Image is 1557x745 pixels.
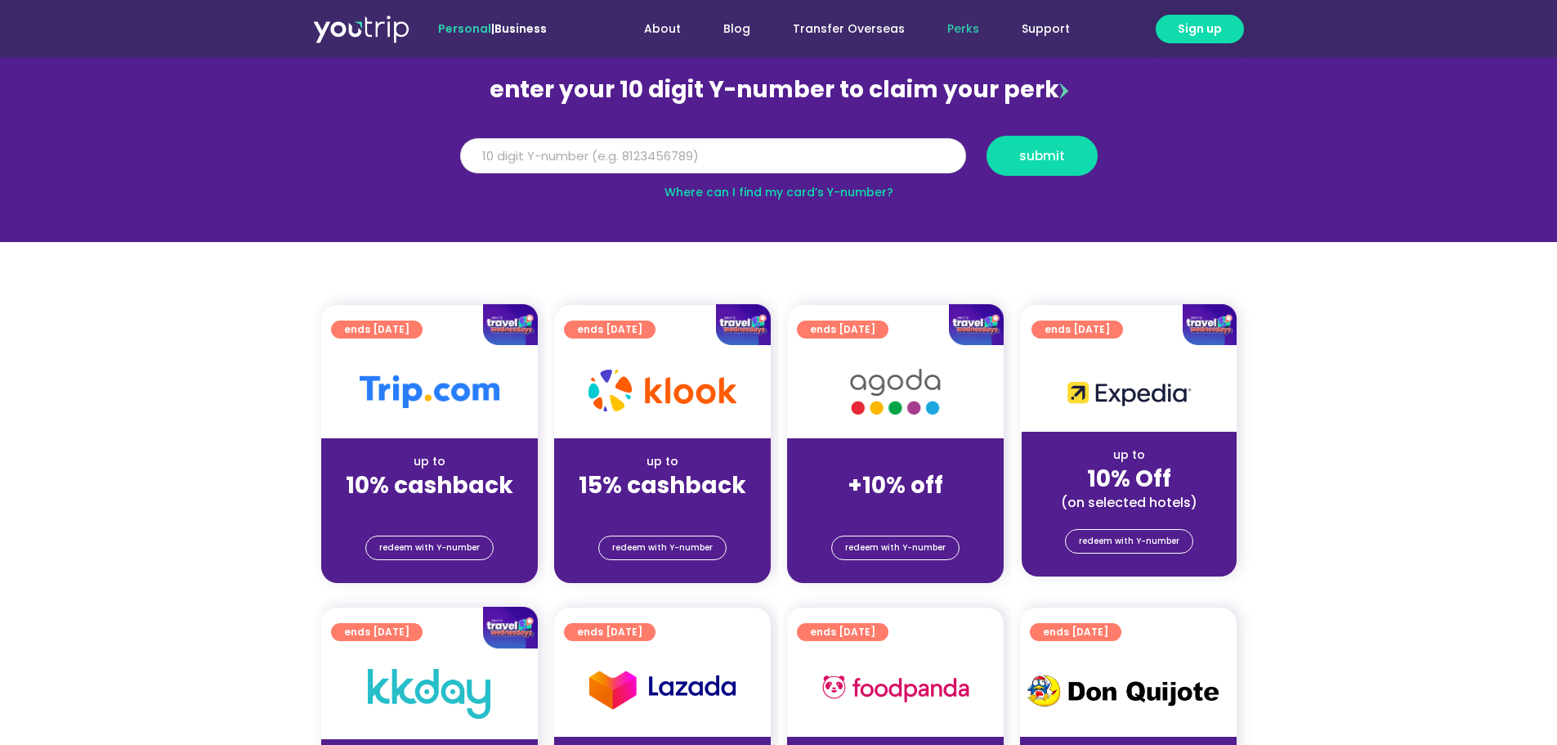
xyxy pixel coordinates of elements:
div: (for stays only) [800,500,991,518]
a: Where can I find my card’s Y-number? [664,184,893,200]
a: ends [DATE] [564,623,655,641]
span: redeem with Y-number [612,536,713,559]
a: ends [DATE] [797,623,888,641]
div: (for stays only) [567,500,758,518]
strong: 10% cashback [346,469,513,501]
a: redeem with Y-number [598,536,727,560]
span: ends [DATE] [577,623,642,641]
span: up to [880,453,910,469]
input: 10 digit Y-number (e.g. 8123456789) [460,138,966,174]
span: submit [1019,150,1065,162]
a: redeem with Y-number [1065,529,1193,554]
div: up to [1035,447,1224,464]
a: Support [1000,14,1091,44]
a: Perks [926,14,1000,44]
span: | [438,20,547,37]
div: (on selected hotels) [1035,494,1224,511]
strong: 10% Off [1087,463,1171,495]
a: redeem with Y-number [831,536,960,560]
div: up to [567,453,758,470]
form: Y Number [460,136,1098,188]
button: submit [987,136,1098,176]
div: (for stays only) [334,500,525,518]
span: redeem with Y-number [379,536,480,559]
a: ends [DATE] [1030,623,1121,641]
strong: +10% off [848,469,943,501]
strong: 15% cashback [579,469,746,501]
span: ends [DATE] [1043,623,1108,641]
a: Transfer Overseas [772,14,926,44]
div: up to [334,453,525,470]
a: Blog [702,14,772,44]
a: Sign up [1156,15,1244,43]
span: Sign up [1178,20,1222,38]
a: About [623,14,702,44]
a: Business [494,20,547,37]
span: ends [DATE] [810,623,875,641]
span: redeem with Y-number [1079,530,1179,553]
nav: Menu [591,14,1091,44]
span: Personal [438,20,491,37]
div: enter your 10 digit Y-number to claim your perk [452,69,1106,111]
span: redeem with Y-number [845,536,946,559]
a: redeem with Y-number [365,536,494,560]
